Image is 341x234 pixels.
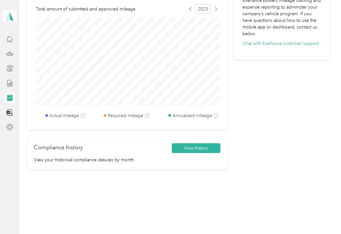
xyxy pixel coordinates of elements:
p: View your historical compliance statuses by month. [34,157,220,163]
h2: Compliance history [34,143,83,152]
button: Chat with Everlance customer support [242,40,319,47]
button: View history [172,143,220,153]
span: 2025 [195,4,211,14]
label: Actual mileage [50,112,79,119]
label: Required mileage [108,112,143,119]
span: Total amount of submitted and approved mileage [36,6,135,12]
label: Annualized mileage [173,112,212,119]
iframe: Everlance-gr Chat Button Frame [306,199,341,234]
